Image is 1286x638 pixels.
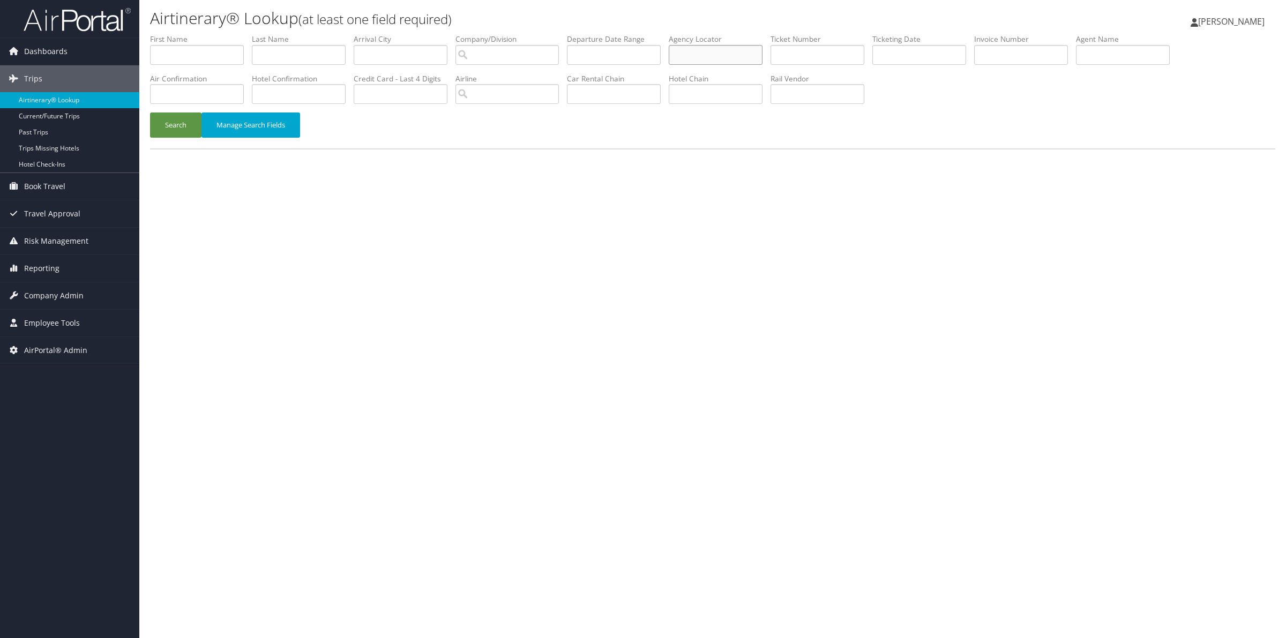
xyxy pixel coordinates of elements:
[150,34,252,44] label: First Name
[252,34,354,44] label: Last Name
[24,310,80,336] span: Employee Tools
[298,10,452,28] small: (at least one field required)
[567,34,669,44] label: Departure Date Range
[1076,34,1178,44] label: Agent Name
[872,34,974,44] label: Ticketing Date
[24,337,87,364] span: AirPortal® Admin
[252,73,354,84] label: Hotel Confirmation
[771,34,872,44] label: Ticket Number
[567,73,669,84] label: Car Rental Chain
[455,73,567,84] label: Airline
[669,73,771,84] label: Hotel Chain
[24,38,68,65] span: Dashboards
[24,200,80,227] span: Travel Approval
[150,112,201,138] button: Search
[455,34,567,44] label: Company/Division
[150,7,900,29] h1: Airtinerary® Lookup
[150,73,252,84] label: Air Confirmation
[24,228,88,254] span: Risk Management
[771,73,872,84] label: Rail Vendor
[1191,5,1275,37] a: [PERSON_NAME]
[24,255,59,282] span: Reporting
[24,282,84,309] span: Company Admin
[974,34,1076,44] label: Invoice Number
[669,34,771,44] label: Agency Locator
[354,73,455,84] label: Credit Card - Last 4 Digits
[24,7,131,32] img: airportal-logo.png
[1198,16,1265,27] span: [PERSON_NAME]
[201,112,300,138] button: Manage Search Fields
[354,34,455,44] label: Arrival City
[24,65,42,92] span: Trips
[24,173,65,200] span: Book Travel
